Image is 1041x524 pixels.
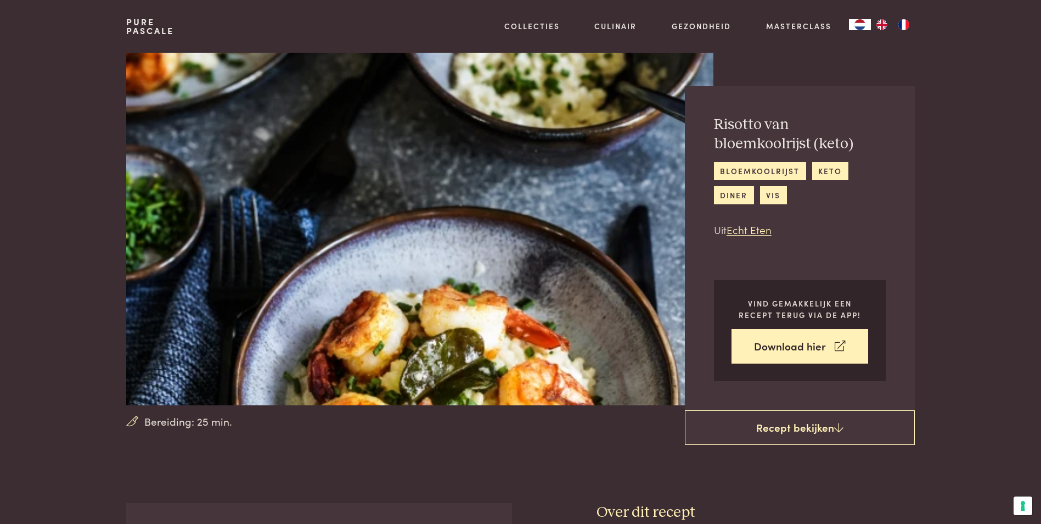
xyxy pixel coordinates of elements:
div: Language [849,19,871,30]
a: Collecties [504,20,560,32]
button: Uw voorkeuren voor toestemming voor trackingtechnologieën [1014,497,1032,515]
p: Vind gemakkelijk een recept terug via de app! [731,298,868,320]
img: Risotto van bloemkoolrijst (keto) [126,53,713,405]
a: vis [760,186,787,204]
h2: Risotto van bloemkoolrijst (keto) [714,115,886,153]
p: Uit [714,222,886,238]
h3: Over dit recept [597,503,915,522]
a: bloemkoolrijst [714,162,806,180]
a: Recept bekijken [685,410,915,445]
a: Gezondheid [672,20,731,32]
a: Echt Eten [727,222,772,237]
a: NL [849,19,871,30]
a: PurePascale [126,18,174,35]
a: Masterclass [766,20,831,32]
a: keto [812,162,848,180]
a: FR [893,19,915,30]
aside: Language selected: Nederlands [849,19,915,30]
a: Culinair [594,20,637,32]
span: Bereiding: 25 min. [144,414,232,430]
a: Download hier [731,329,868,364]
ul: Language list [871,19,915,30]
a: diner [714,186,754,204]
a: EN [871,19,893,30]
